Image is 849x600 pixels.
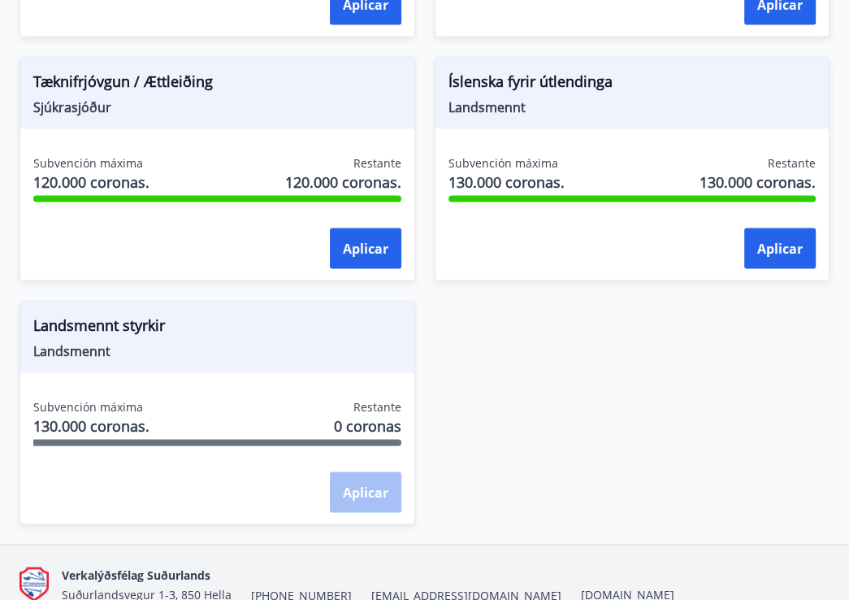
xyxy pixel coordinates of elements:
font: 0 coronas [334,416,401,436]
font: Verkalýðsfélag Suðurlands [62,567,210,583]
font: 130.000 coronas. [33,416,149,436]
font: Subvención máxima [33,155,143,171]
font: Landsmennt [33,342,110,360]
font: 130.000 coronas. [448,172,565,192]
font: 120.000 coronas. [285,172,401,192]
button: Aplicar [330,228,401,269]
font: 120.000 coronas. [33,172,149,192]
font: Tæknifrjóvgun / Ættleiðing [33,72,213,91]
font: Subvención máxima [33,399,143,415]
font: Landsmennt styrkir [33,315,165,335]
font: Sjúkrasjóður [33,98,111,116]
font: Aplicar [757,241,803,259]
font: Landsmennt [448,98,526,116]
button: Aplicar [744,228,816,269]
font: Íslenska fyrir útlendinga [448,72,613,91]
font: Aplicar [343,241,388,259]
font: 130.000 coronas. [700,172,816,192]
font: Restante [353,155,401,171]
font: Restante [353,399,401,415]
font: Restante [768,155,816,171]
font: Subvención máxima [448,155,558,171]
